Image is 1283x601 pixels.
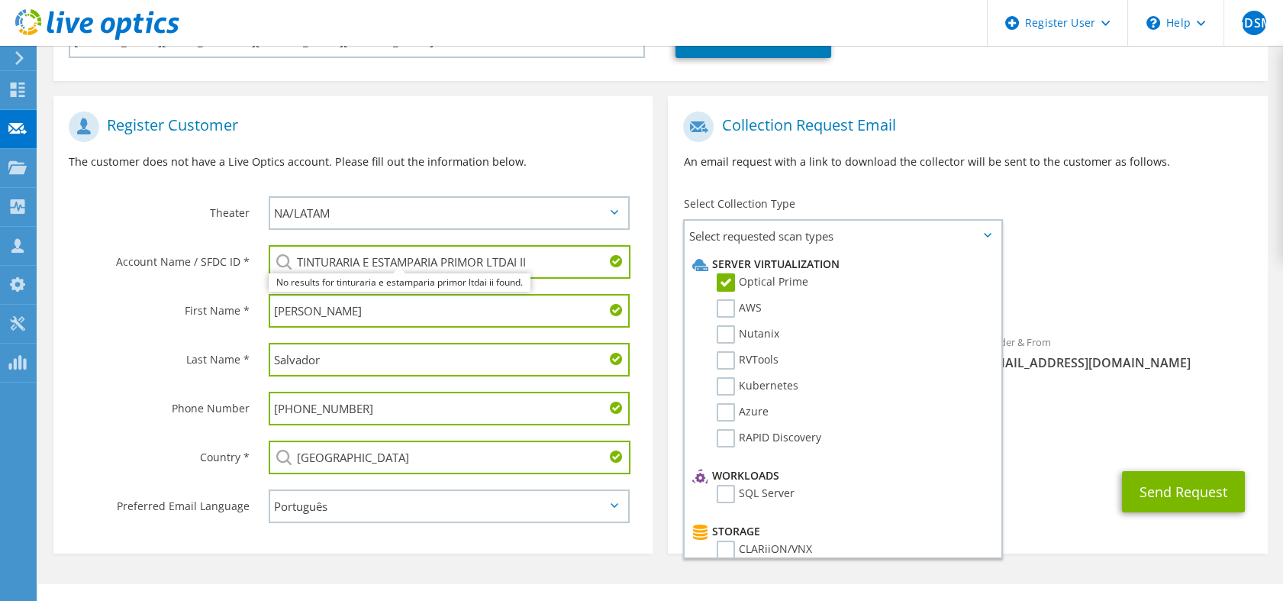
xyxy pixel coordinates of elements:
label: Select Collection Type [683,196,795,212]
label: AWS [717,299,762,318]
li: Workloads [688,467,993,485]
div: Requested Collections [668,257,1267,318]
svg: \n [1146,16,1160,30]
label: Nutanix [717,325,779,344]
label: RVTools [717,351,779,370]
span: Select requested scan types [685,221,1001,251]
h1: Register Customer [69,111,630,142]
label: Kubernetes [717,377,798,396]
li: Server Virtualization [688,255,993,273]
label: Theater [69,196,250,221]
li: Storage [688,522,993,541]
span: [EMAIL_ADDRESS][DOMAIN_NAME] [983,354,1252,371]
label: Preferred Email Language [69,490,250,514]
h1: Collection Request Email [683,111,1244,142]
span: GDSM [1242,11,1266,35]
label: First Name * [69,294,250,318]
label: Azure [717,403,769,422]
div: No results for tinturaria e estamparia primor ltdai ii found. [269,273,530,292]
label: Country * [69,441,250,465]
label: Last Name * [69,343,250,367]
label: Account Name / SFDC ID * [69,245,250,270]
div: CC & Reply To [668,403,1267,456]
div: Sender & From [968,326,1268,379]
button: Send Request [1122,471,1245,512]
label: Phone Number [69,392,250,416]
label: CLARiiON/VNX [717,541,812,559]
label: RAPID Discovery [717,429,821,448]
p: An email request with a link to download the collector will be sent to the customer as follows. [683,153,1252,170]
label: Optical Prime [717,273,808,292]
label: SQL Server [717,485,795,503]
p: The customer does not have a Live Optics account. Please fill out the information below. [69,153,637,170]
div: To [668,326,968,396]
